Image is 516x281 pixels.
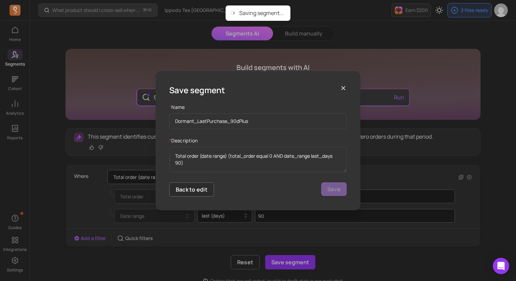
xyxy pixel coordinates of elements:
input: Name [169,113,347,129]
button: Back to edit [169,182,214,197]
div: Open Intercom Messenger [493,258,509,274]
label: Description [169,137,347,144]
label: Name [169,104,347,111]
button: Save [321,182,347,196]
h3: Save segment [169,85,225,96]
